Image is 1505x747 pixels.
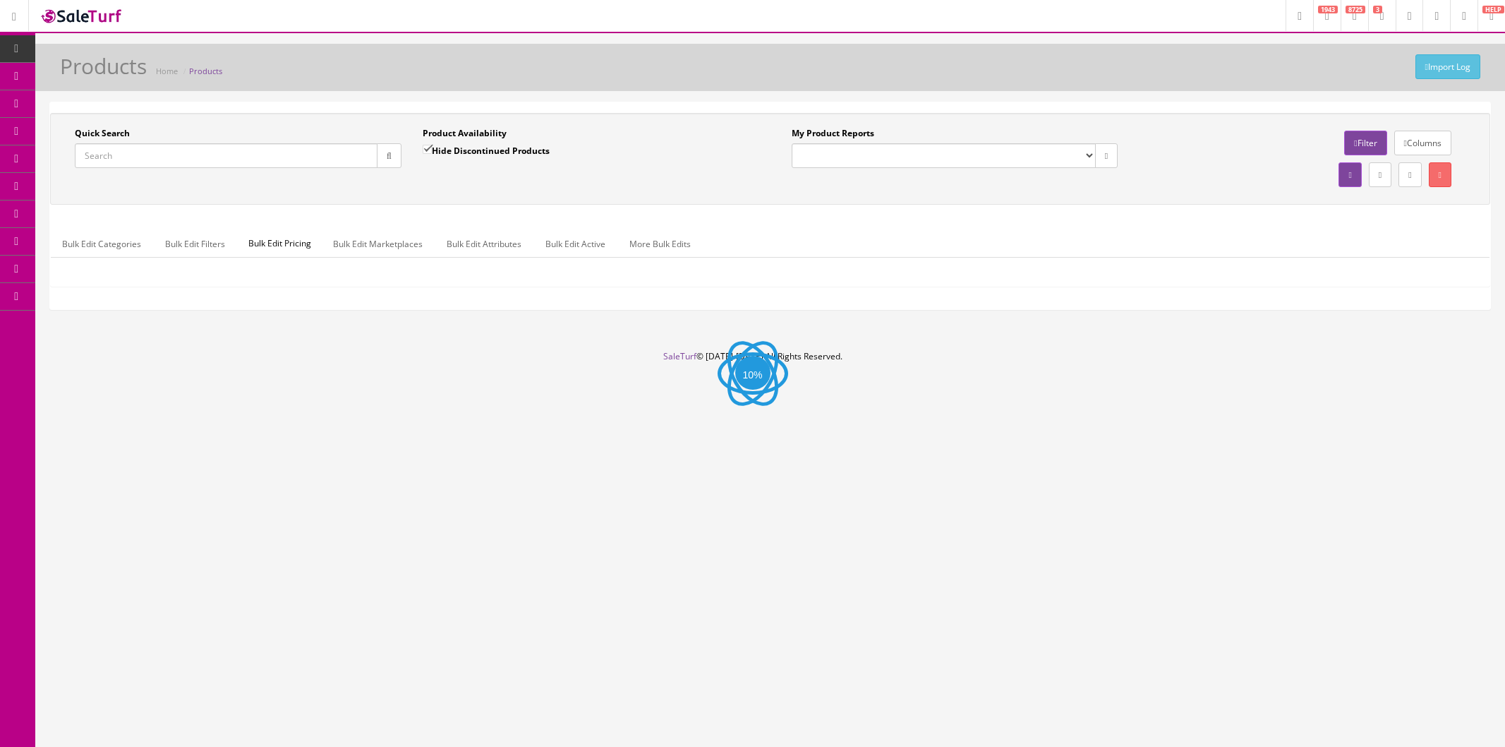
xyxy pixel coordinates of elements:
input: Search [75,143,377,168]
a: Filter [1344,131,1386,155]
a: Products [189,66,222,76]
a: Bulk Edit Active [534,230,617,258]
label: Product Availability [423,127,507,140]
label: My Product Reports [792,127,874,140]
span: HELP [1482,6,1504,13]
span: Bulk Edit Pricing [238,230,322,257]
label: Quick Search [75,127,130,140]
label: Hide Discontinued Products [423,143,550,157]
span: 3 [1373,6,1382,13]
a: Columns [1394,131,1451,155]
h1: Products [60,54,147,78]
a: Bulk Edit Marketplaces [322,230,434,258]
a: Home [156,66,178,76]
a: Import Log [1415,54,1480,79]
span: 8725 [1346,6,1365,13]
span: 1943 [1318,6,1338,13]
a: Bulk Edit Filters [154,230,236,258]
input: Hide Discontinued Products [423,145,432,154]
img: SaleTurf [40,6,124,25]
a: SaleTurf [663,350,696,362]
a: Bulk Edit Attributes [435,230,533,258]
a: Bulk Edit Categories [51,230,152,258]
a: More Bulk Edits [618,230,702,258]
